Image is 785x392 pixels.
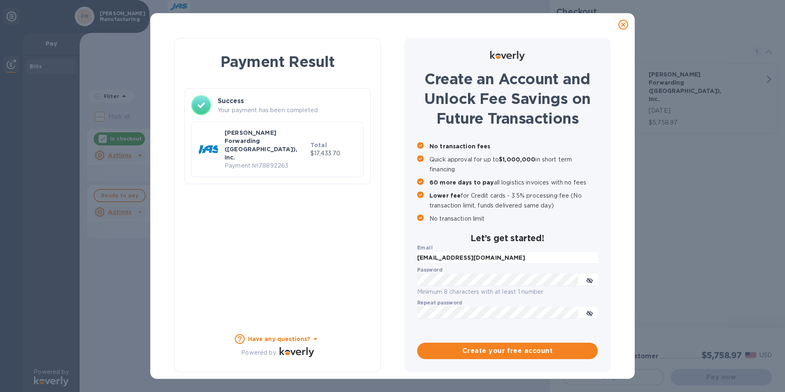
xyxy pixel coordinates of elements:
[429,154,598,174] p: Quick approval for up to in short term financing
[417,69,598,128] h1: Create an Account and Unlock Fee Savings on Future Transactions
[188,51,367,72] h1: Payment Result
[241,348,276,357] p: Powered by
[218,96,364,106] h3: Success
[225,161,307,170] p: Payment № 78892263
[429,179,494,186] b: 60 more days to pay
[417,268,442,273] label: Password
[248,336,311,342] b: Have any questions?
[225,129,307,161] p: [PERSON_NAME] Forwarding ([GEOGRAPHIC_DATA]), Inc.
[417,287,598,297] p: Minimum 8 characters with at least 1 number
[417,252,598,264] input: Enter email address
[490,51,525,61] img: Logo
[417,233,598,243] h2: Let’s get started!
[429,192,461,199] b: Lower fee
[310,142,327,148] b: Total
[424,346,591,356] span: Create your free account
[310,149,357,158] p: $17,433.70
[429,191,598,210] p: for Credit cards - 3.5% processing fee (No transaction limit, funds delivered same day)
[417,301,462,306] label: Repeat password
[417,244,433,251] b: Email
[429,143,491,150] b: No transaction fees
[417,343,598,359] button: Create your free account
[280,347,314,357] img: Logo
[581,304,598,321] button: toggle password visibility
[429,214,598,224] p: No transaction limit
[581,272,598,288] button: toggle password visibility
[218,106,364,115] p: Your payment has been completed.
[429,178,598,187] p: all logistics invoices with no fees
[499,156,535,163] b: $1,000,000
